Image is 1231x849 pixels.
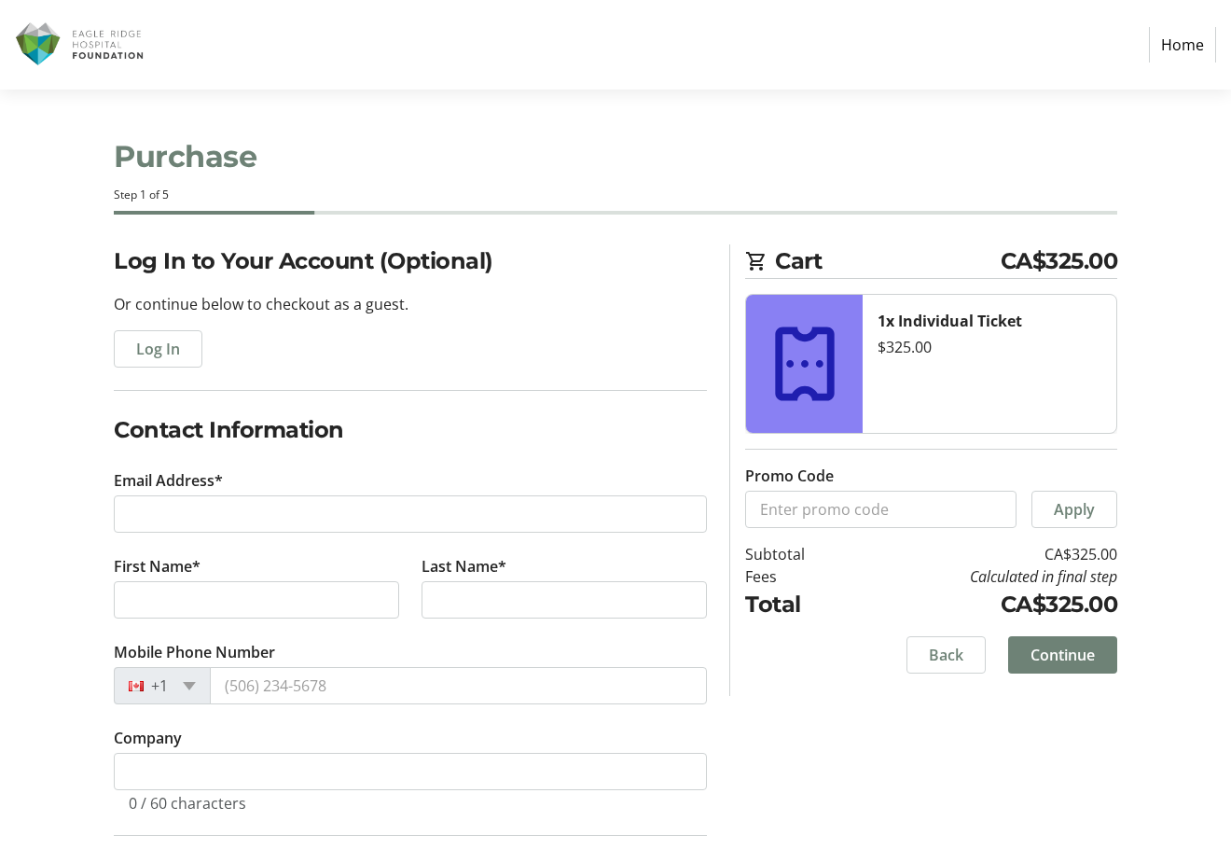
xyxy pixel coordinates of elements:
[745,491,1017,528] input: Enter promo code
[878,336,1101,358] div: $325.00
[422,555,506,578] label: Last Name*
[1001,244,1118,278] span: CA$325.00
[114,413,707,447] h2: Contact Information
[775,244,1001,278] span: Cart
[906,636,986,674] button: Back
[114,293,707,315] p: Or continue below to checkout as a guest.
[745,588,852,621] td: Total
[1008,636,1117,674] button: Continue
[878,311,1022,331] strong: 1x Individual Ticket
[114,187,1117,203] div: Step 1 of 5
[1054,498,1095,521] span: Apply
[745,465,834,487] label: Promo Code
[114,641,275,663] label: Mobile Phone Number
[114,469,223,492] label: Email Address*
[129,793,246,814] tr-character-limit: 0 / 60 characters
[929,644,963,666] span: Back
[114,727,182,749] label: Company
[114,244,707,278] h2: Log In to Your Account (Optional)
[852,543,1117,565] td: CA$325.00
[745,565,852,588] td: Fees
[852,565,1117,588] td: Calculated in final step
[136,338,180,360] span: Log In
[15,7,147,82] img: Eagle Ridge Hospital Foundation's Logo
[114,330,202,368] button: Log In
[114,555,201,578] label: First Name*
[114,134,1117,179] h1: Purchase
[745,543,852,565] td: Subtotal
[1030,644,1095,666] span: Continue
[1149,27,1216,63] a: Home
[1031,491,1117,528] button: Apply
[210,667,707,704] input: (506) 234-5678
[852,588,1117,621] td: CA$325.00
